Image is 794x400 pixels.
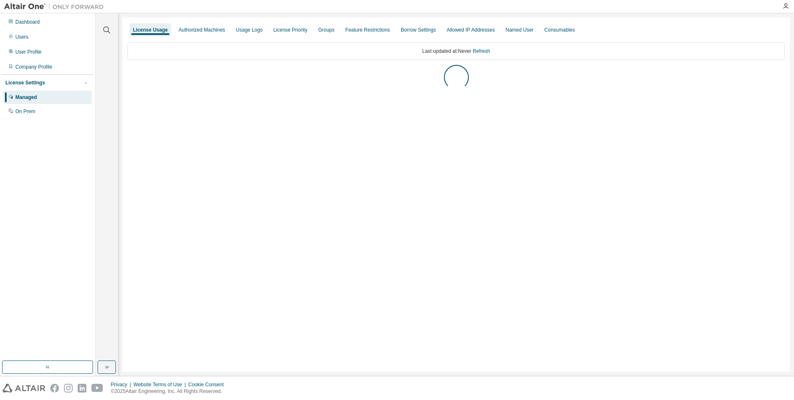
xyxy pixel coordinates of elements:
[15,108,35,115] div: On Prem
[15,49,42,55] div: User Profile
[318,27,334,33] div: Groups
[133,27,168,33] div: License Usage
[236,27,262,33] div: Usage Logs
[15,19,40,25] div: Dashboard
[15,34,28,40] div: Users
[91,384,103,393] img: youtube.svg
[111,388,229,395] p: © 2025 Altair Engineering, Inc. All Rights Reserved.
[505,27,533,33] div: Named User
[473,48,490,54] a: Refresh
[544,27,575,33] div: Consumables
[15,64,52,70] div: Company Profile
[346,27,390,33] div: Feature Restrictions
[133,381,188,388] div: Website Terms of Use
[188,381,228,388] div: Cookie Consent
[50,384,59,393] img: facebook.svg
[447,27,495,33] div: Allowed IP Addresses
[4,2,108,11] img: Altair One
[64,384,73,393] img: instagram.svg
[15,94,37,101] div: Managed
[78,384,86,393] img: linkedin.svg
[2,384,45,393] img: altair_logo.svg
[401,27,436,33] div: Borrow Settings
[111,381,133,388] div: Privacy
[5,79,45,86] div: License Settings
[179,27,225,33] div: Authorized Machines
[127,42,785,60] div: Last updated at: Never
[273,27,307,33] div: License Priority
